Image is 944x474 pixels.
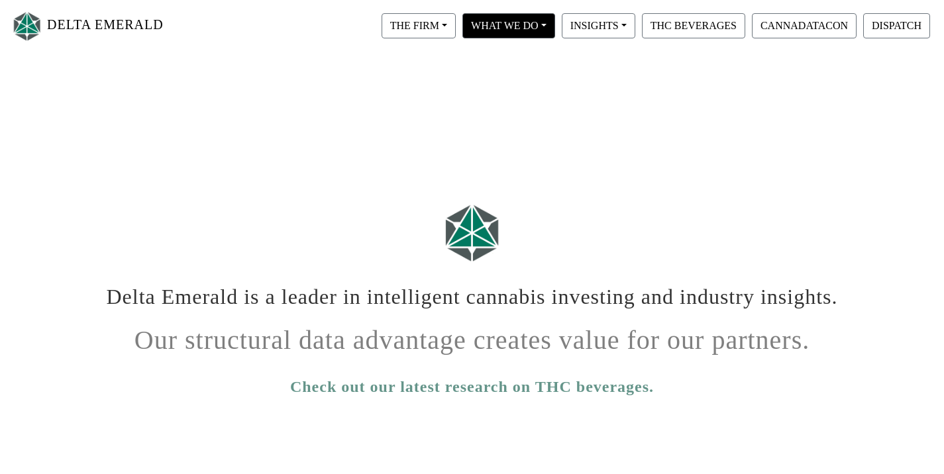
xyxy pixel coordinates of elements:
button: THE FIRM [382,13,456,38]
img: Logo [439,198,505,267]
a: DELTA EMERALD [11,5,164,47]
img: Logo [11,9,44,44]
button: CANNADATACON [752,13,857,38]
button: THC BEVERAGES [642,13,745,38]
button: WHAT WE DO [462,13,555,38]
h1: Our structural data advantage creates value for our partners. [105,314,840,356]
button: INSIGHTS [562,13,635,38]
a: CANNADATACON [749,19,860,30]
a: THC BEVERAGES [639,19,749,30]
a: Check out our latest research on THC beverages. [290,375,654,399]
button: DISPATCH [863,13,930,38]
h1: Delta Emerald is a leader in intelligent cannabis investing and industry insights. [105,274,840,309]
a: DISPATCH [860,19,933,30]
